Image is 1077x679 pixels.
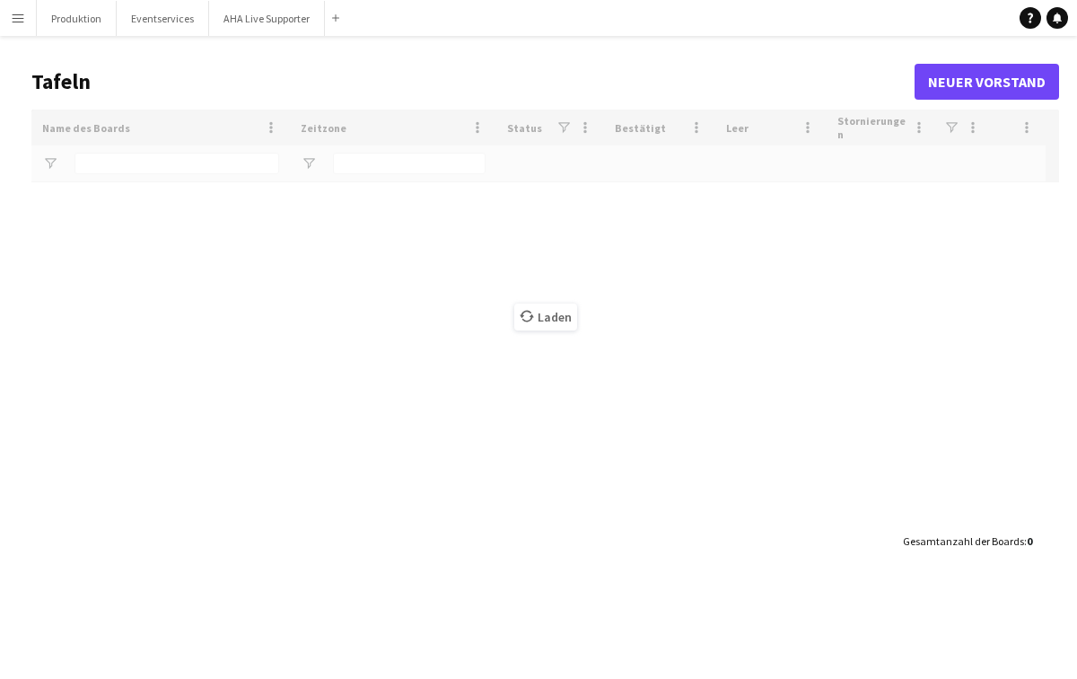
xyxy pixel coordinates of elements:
button: Produktion [37,1,117,36]
span: Gesamtanzahl der Boards [903,534,1024,548]
button: AHA Live Supporter [209,1,325,36]
span: 0 [1027,534,1032,548]
div: : [903,524,1032,559]
h1: Tafeln [31,68,915,95]
span: Laden [514,304,577,331]
button: Eventservices [117,1,209,36]
a: Neuer Vorstand [915,64,1059,100]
